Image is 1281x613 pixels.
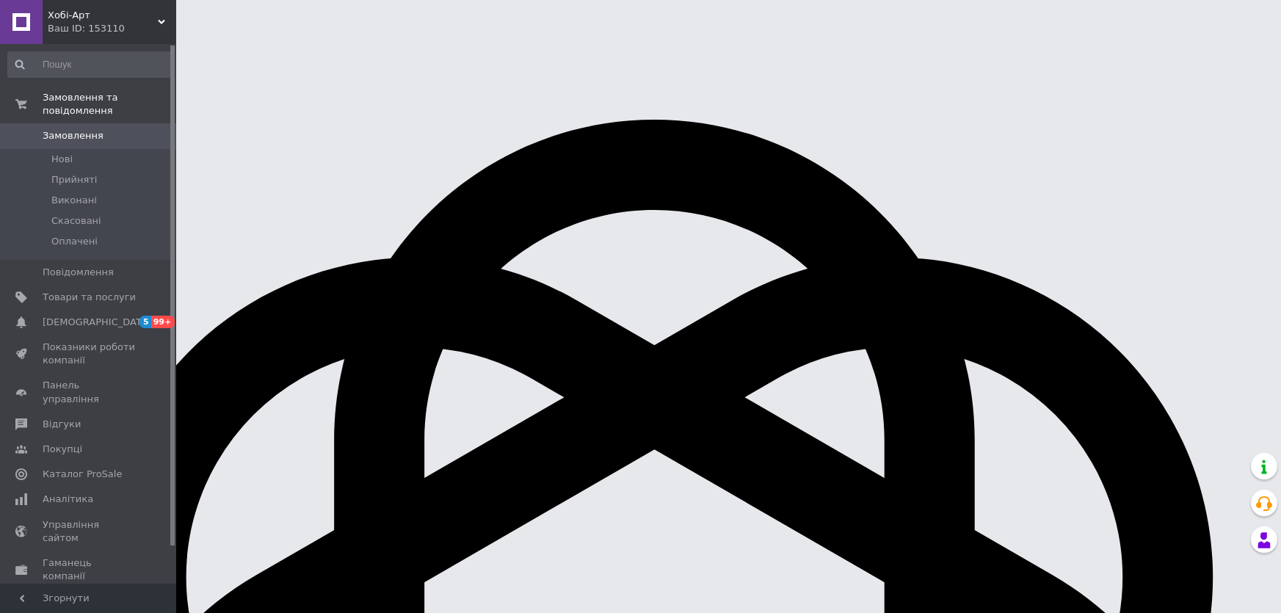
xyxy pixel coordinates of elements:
[48,9,158,22] span: Хобі-Арт
[43,129,104,142] span: Замовлення
[43,556,136,583] span: Гаманець компанії
[48,22,176,35] div: Ваш ID: 153110
[7,51,173,78] input: Пошук
[43,468,122,481] span: Каталог ProSale
[43,341,136,367] span: Показники роботи компанії
[43,518,136,545] span: Управління сайтом
[43,266,114,279] span: Повідомлення
[43,379,136,405] span: Панель управління
[51,235,98,248] span: Оплачені
[139,316,151,328] span: 5
[51,194,97,207] span: Виконані
[51,214,101,228] span: Скасовані
[43,493,93,506] span: Аналітика
[43,91,176,117] span: Замовлення та повідомлення
[43,291,136,304] span: Товари та послуги
[43,443,82,456] span: Покупці
[43,316,151,329] span: [DEMOGRAPHIC_DATA]
[51,173,97,186] span: Прийняті
[151,316,175,328] span: 99+
[43,418,81,431] span: Відгуки
[51,153,73,166] span: Нові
